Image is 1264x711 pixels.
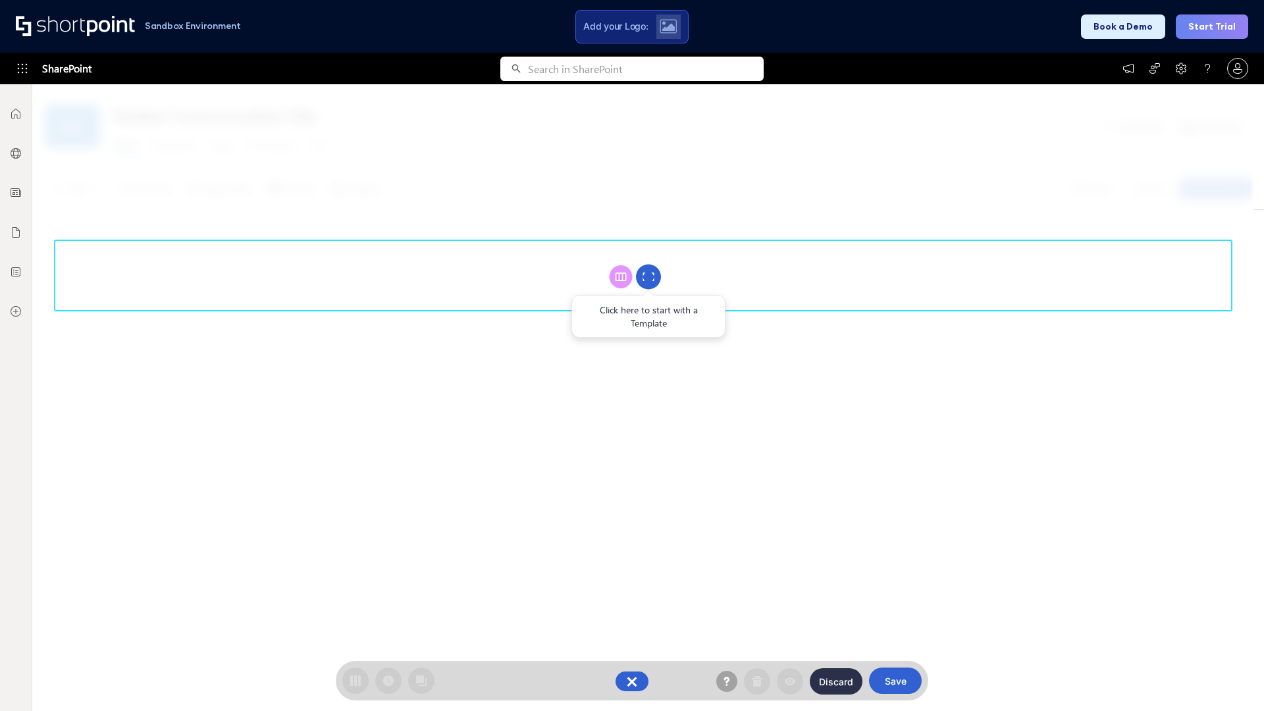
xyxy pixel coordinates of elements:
[145,22,241,30] h1: Sandbox Environment
[583,20,648,32] span: Add your Logo:
[1198,648,1264,711] iframe: Chat Widget
[528,57,764,81] input: Search in SharePoint
[1081,14,1165,39] button: Book a Demo
[1176,14,1248,39] button: Start Trial
[869,668,922,694] button: Save
[810,668,862,695] button: Discard
[660,19,677,34] img: Upload logo
[42,53,92,84] span: SharePoint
